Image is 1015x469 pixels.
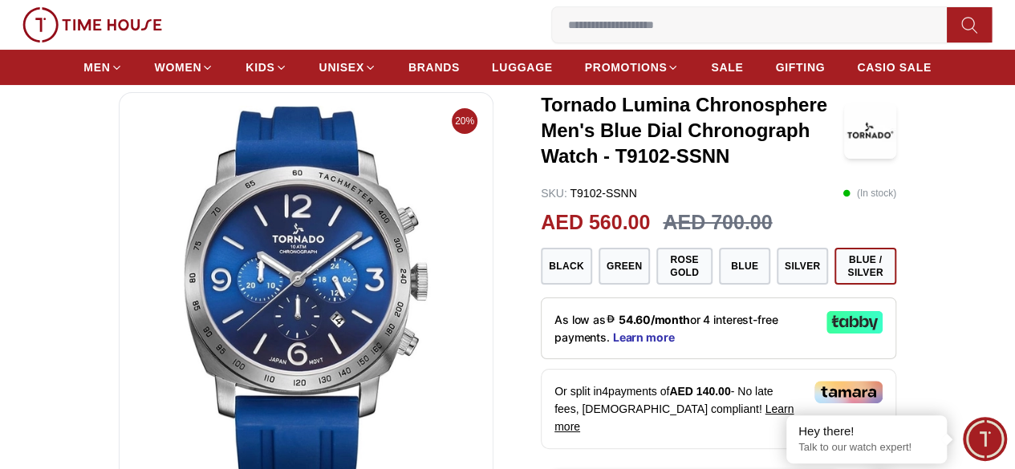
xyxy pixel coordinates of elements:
[814,381,883,403] img: Tamara
[155,59,202,75] span: WOMEN
[408,53,460,82] a: BRANDS
[452,108,477,134] span: 20%
[777,248,828,285] button: Silver
[798,441,935,455] p: Talk to our watch expert!
[541,369,896,449] div: Or split in 4 payments of - No late fees, [DEMOGRAPHIC_DATA] compliant!
[775,53,825,82] a: GIFTING
[22,7,162,42] img: ...
[492,59,553,75] span: LUGGAGE
[857,53,932,82] a: CASIO SALE
[541,92,844,169] h3: Tornado Lumina Chronosphere Men's Blue Dial Chronograph Watch - T9102-SSNN
[711,59,743,75] span: SALE
[844,103,896,159] img: Tornado Lumina Chronosphere Men's Blue Dial Chronograph Watch - T9102-SSNN
[83,53,122,82] a: MEN
[719,248,770,285] button: Blue
[599,248,650,285] button: Green
[83,59,110,75] span: MEN
[541,248,592,285] button: Black
[541,185,637,201] p: T9102-SSNN
[408,59,460,75] span: BRANDS
[669,385,730,398] span: AED 140.00
[963,417,1007,461] div: Chat Widget
[842,185,896,201] p: ( In stock )
[775,59,825,75] span: GIFTING
[155,53,214,82] a: WOMEN
[541,187,567,200] span: SKU :
[663,208,772,238] h3: AED 700.00
[554,402,794,433] span: Learn more
[246,59,274,75] span: KIDS
[585,53,680,82] a: PROMOTIONS
[798,423,935,439] div: Hey there!
[656,248,713,285] button: Rose Gold
[541,208,650,238] h2: AED 560.00
[492,53,553,82] a: LUGGAGE
[857,59,932,75] span: CASIO SALE
[834,248,896,285] button: Blue / Silver
[585,59,668,75] span: PROMOTIONS
[319,59,364,75] span: UNISEX
[319,53,376,82] a: UNISEX
[711,53,743,82] a: SALE
[246,53,286,82] a: KIDS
